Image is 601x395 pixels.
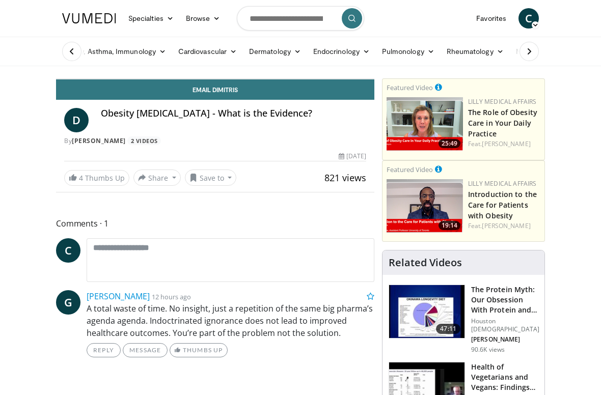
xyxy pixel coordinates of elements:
[441,41,510,62] a: Rheumatology
[389,257,462,269] h4: Related Videos
[185,170,237,186] button: Save to
[56,238,80,263] a: C
[62,13,116,23] img: VuMedi Logo
[237,6,364,31] input: Search topics, interventions
[468,139,540,149] div: Feat.
[468,107,537,138] a: The Role of Obesity Care in Your Daily Practice
[170,343,227,357] a: Thumbs Up
[307,41,376,62] a: Endocrinology
[439,139,460,148] span: 25:49
[387,97,463,151] img: e1208b6b-349f-4914-9dd7-f97803bdbf1d.png.150x105_q85_crop-smart_upscale.png
[389,285,465,338] img: b7b8b05e-5021-418b-a89a-60a270e7cf82.150x105_q85_crop-smart_upscale.jpg
[64,170,129,186] a: 4 Thumbs Up
[72,136,126,145] a: [PERSON_NAME]
[471,317,539,333] p: Houston [DEMOGRAPHIC_DATA]
[152,292,191,301] small: 12 hours ago
[387,83,433,92] small: Featured Video
[64,136,366,146] div: By
[87,291,150,302] a: [PERSON_NAME]
[471,362,544,392] h3: Health of Vegetarians and Vegans: Findings From EPIC-[GEOGRAPHIC_DATA] and Othe…
[468,97,537,106] a: Lilly Medical Affairs
[56,79,374,100] a: Email Dimitris
[87,302,374,339] p: A total waste of time. No insight, just a repetition of the same big pharma’s agenda agenda. Indo...
[468,179,537,188] a: Lilly Medical Affairs
[180,8,227,29] a: Browse
[436,324,460,334] span: 47:11
[482,139,530,148] a: [PERSON_NAME]
[79,173,83,183] span: 4
[387,179,463,233] img: acc2e291-ced4-4dd5-b17b-d06994da28f3.png.150x105_q85_crop-smart_upscale.png
[518,8,539,29] a: C
[468,189,537,220] a: Introduction to the Care for Patients with Obesity
[123,343,168,357] a: Message
[439,221,460,230] span: 19:14
[56,41,172,62] a: Allergy, Asthma, Immunology
[376,41,441,62] a: Pulmonology
[389,285,538,354] a: 47:11 The Protein Myth: Our Obsession With Protein and How It Is Killing US Houston [DEMOGRAPHIC_...
[122,8,180,29] a: Specialties
[172,41,243,62] a: Cardiovascular
[324,172,366,184] span: 821 views
[471,346,505,354] p: 90.6K views
[387,179,463,233] a: 19:14
[127,136,161,145] a: 2 Videos
[87,343,121,357] a: Reply
[387,165,433,174] small: Featured Video
[468,221,540,231] div: Feat.
[243,41,307,62] a: Dermatology
[133,170,181,186] button: Share
[56,290,80,315] a: G
[339,152,366,161] div: [DATE]
[56,217,374,230] span: Comments 1
[387,97,463,151] a: 25:49
[64,108,89,132] a: D
[471,335,539,344] p: [PERSON_NAME]
[471,285,539,315] h3: The Protein Myth: Our Obsession With Protein and How It Is Killing US
[482,221,530,230] a: [PERSON_NAME]
[101,108,366,119] h4: Obesity [MEDICAL_DATA] - What is the Evidence?
[470,8,512,29] a: Favorites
